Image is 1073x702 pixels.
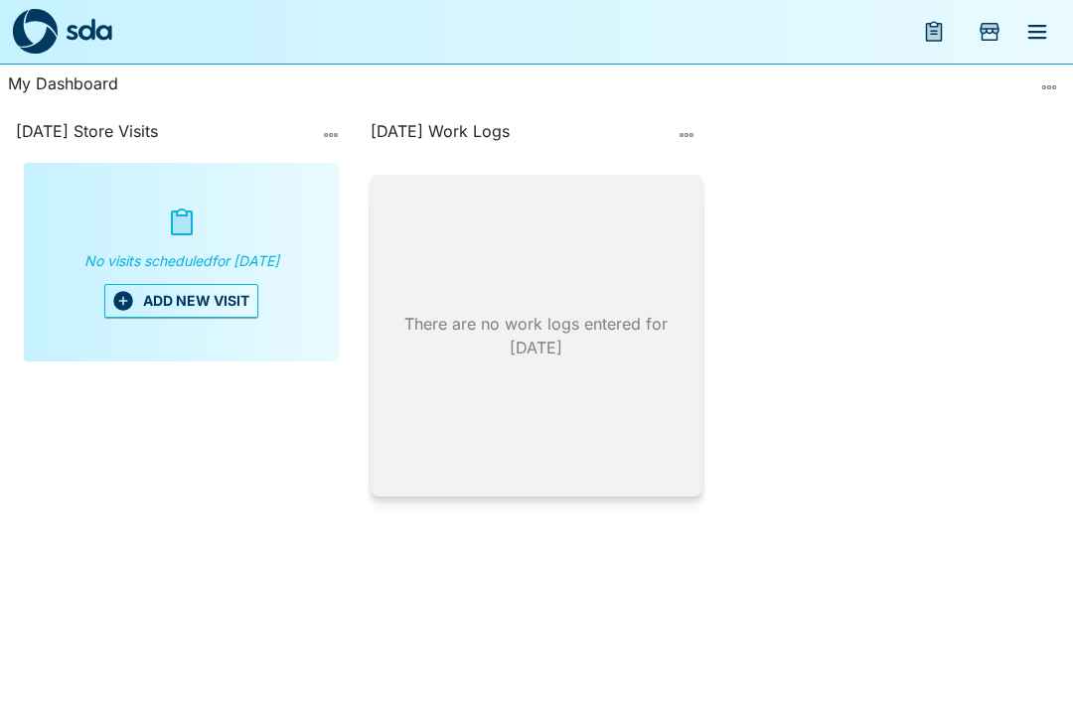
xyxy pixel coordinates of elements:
[1033,71,1065,103] button: more
[402,312,670,359] p: There are no work logs entered for [DATE]
[8,71,1033,103] div: My Dashboard
[1013,8,1061,56] button: menu
[910,8,958,56] button: menu
[66,18,112,41] img: sda-logotype.svg
[966,8,1013,56] button: Add Store Visit
[12,9,58,55] img: sda-logo-dark.svg
[371,119,666,151] div: [DATE] Work Logs
[16,119,311,151] div: [DATE] Store Visits
[104,284,258,318] button: ADD NEW VISIT
[77,238,287,284] p: No visits scheduled for [DATE]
